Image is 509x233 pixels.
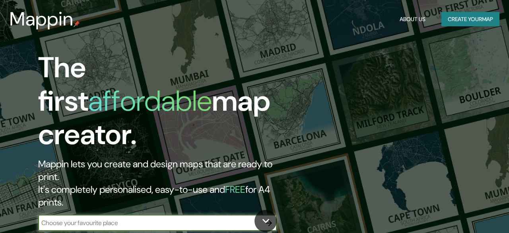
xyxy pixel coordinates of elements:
[396,12,429,27] button: About Us
[38,158,293,209] h2: Mappin lets you create and design maps that are ready to print. It's completely personalised, eas...
[88,82,212,119] h1: affordable
[441,12,499,27] button: Create yourmap
[10,8,74,30] h3: Mappin
[38,51,293,158] h1: The first map creator.
[38,218,261,227] input: Choose your favourite place
[74,21,80,27] img: mappin-pin
[225,183,245,196] h5: FREE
